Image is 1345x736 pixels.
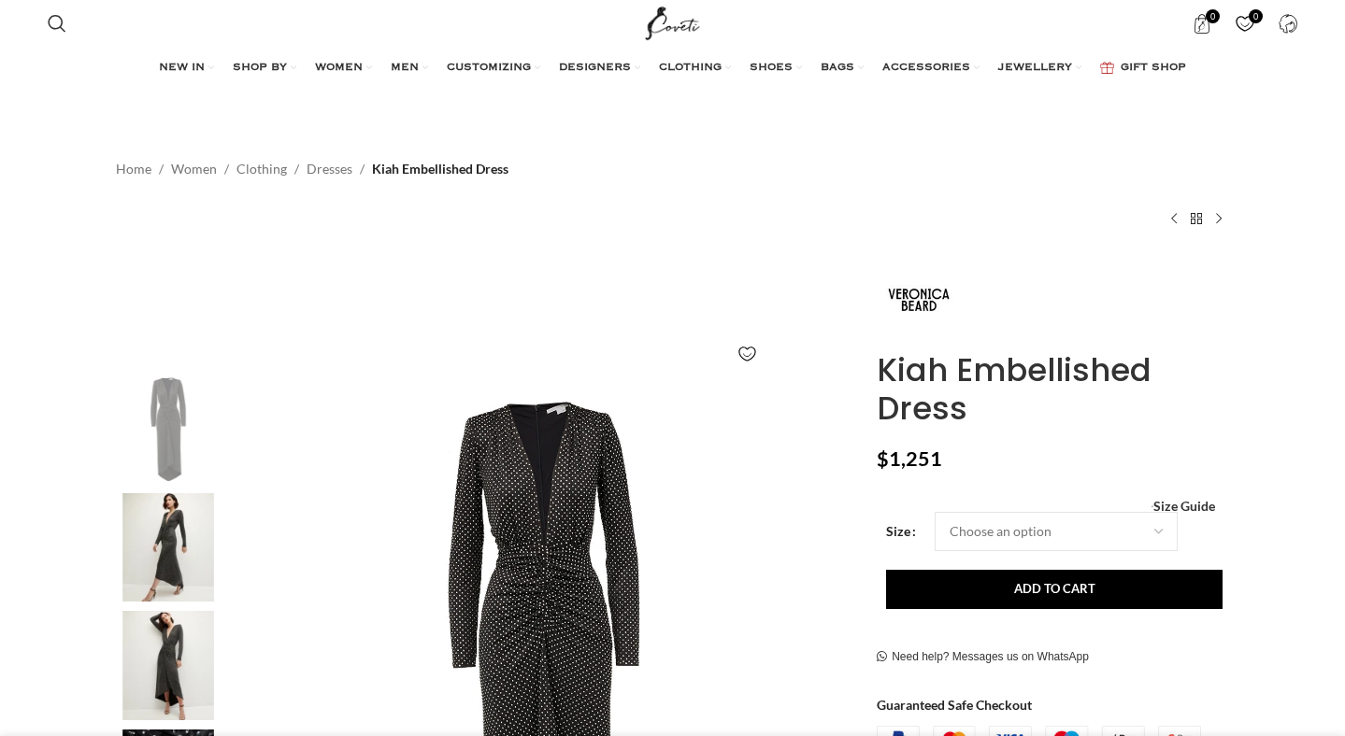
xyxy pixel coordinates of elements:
img: Veronica Beard [111,493,225,602]
h1: Kiah Embellished Dress [877,351,1229,428]
a: DESIGNERS [559,50,640,87]
div: Main navigation [38,50,1307,87]
a: JEWELLERY [998,50,1081,87]
bdi: 1,251 [877,446,942,471]
a: MEN [391,50,428,87]
a: 0 [1225,5,1264,42]
img: GiftBag [1100,62,1114,74]
span: CUSTOMIZING [447,61,531,76]
a: Next product [1208,207,1230,230]
span: 0 [1249,9,1263,23]
span: MEN [391,61,419,76]
nav: Breadcrumb [116,159,508,179]
span: SHOP BY [233,61,287,76]
a: SHOP BY [233,50,296,87]
a: Search [38,5,76,42]
a: 0 [1182,5,1221,42]
span: NEW IN [159,61,205,76]
a: Women [171,159,217,179]
a: Dresses [307,159,352,179]
a: CLOTHING [659,50,731,87]
a: Clothing [236,159,287,179]
a: WOMEN [315,50,372,87]
img: Veronica Beard Clothing [111,611,225,720]
span: ACCESSORIES [882,61,970,76]
button: Add to cart [886,570,1223,609]
span: 0 [1206,9,1220,23]
a: ACCESSORIES [882,50,980,87]
span: JEWELLERY [998,61,1072,76]
span: DESIGNERS [559,61,631,76]
a: Home [116,159,151,179]
div: My Wishlist [1225,5,1264,42]
span: WOMEN [315,61,363,76]
a: Site logo [641,14,704,30]
img: Veronica Beard [877,258,961,342]
label: Size [886,521,916,542]
a: SHOES [750,50,802,87]
span: SHOES [750,61,793,76]
span: Kiah Embellished Dress [372,159,508,179]
img: Veronica Beard Dresses [111,375,225,484]
a: GIFT SHOP [1100,50,1186,87]
span: BAGS [821,61,854,76]
a: NEW IN [159,50,214,87]
a: Previous product [1163,207,1185,230]
span: $ [877,446,889,471]
span: GIFT SHOP [1121,61,1186,76]
span: CLOTHING [659,61,722,76]
a: Need help? Messages us on WhatsApp [877,650,1089,665]
a: BAGS [821,50,864,87]
strong: Guaranteed Safe Checkout [877,697,1032,713]
a: CUSTOMIZING [447,50,540,87]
